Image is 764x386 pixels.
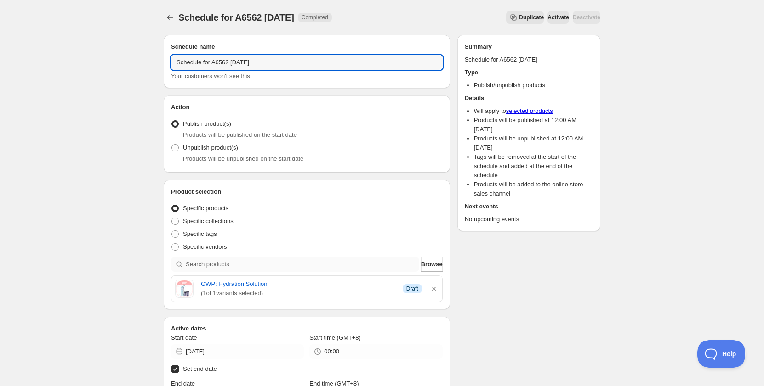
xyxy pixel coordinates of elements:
li: Products will be unpublished at 12:00 AM [DATE] [474,134,593,152]
span: Schedule for A6562 [DATE] [178,12,294,22]
span: ( 1 of 1 variants selected) [201,289,395,298]
button: Browse [421,257,443,272]
span: Completed [302,14,328,21]
li: Tags will be removed at the start of the schedule and added at the end of the schedule [474,152,593,180]
li: Products will be published at 12:00 AM [DATE] [474,116,593,134]
h2: Summary [465,42,593,51]
h2: Type [465,68,593,77]
h2: Next events [465,202,593,211]
h2: Product selection [171,187,443,196]
a: GWP: Hydration Solution [201,280,395,289]
span: Start date [171,334,197,341]
span: Start time (GMT+8) [309,334,361,341]
span: Browse [421,260,443,269]
span: Specific products [183,205,228,212]
li: Products will be added to the online store sales channel [474,180,593,198]
p: Schedule for A6562 [DATE] [465,55,593,64]
h2: Active dates [171,324,443,333]
h2: Schedule name [171,42,443,51]
h2: Action [171,103,443,112]
iframe: Toggle Customer Support [697,340,746,368]
button: Secondary action label [506,11,544,24]
input: Search products [186,257,419,272]
li: Publish/unpublish products [474,81,593,90]
a: selected products [506,107,553,114]
button: Activate [547,11,569,24]
span: Activate [547,14,569,21]
span: Draft [406,285,418,292]
span: Duplicate [519,14,544,21]
li: Will apply to [474,106,593,116]
button: Schedules [164,11,177,24]
span: Unpublish product(s) [183,144,238,151]
span: Specific vendors [183,243,227,250]
h2: Details [465,94,593,103]
span: Set end date [183,365,217,372]
span: Specific tags [183,230,217,237]
span: Publish product(s) [183,120,231,127]
span: Your customers won't see this [171,73,250,79]
span: Products will be unpublished on the start date [183,155,303,162]
span: Products will be published on the start date [183,131,297,138]
p: No upcoming events [465,215,593,224]
span: Specific collections [183,218,234,224]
